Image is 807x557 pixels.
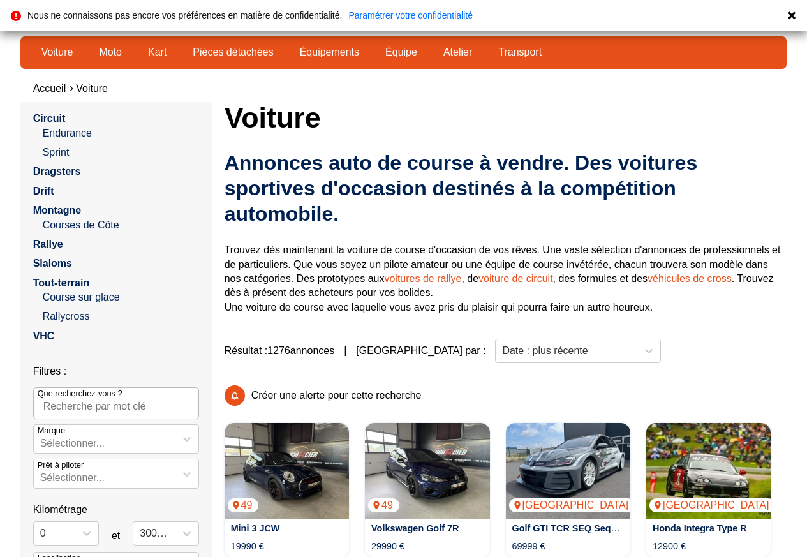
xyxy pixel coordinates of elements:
span: | [344,344,346,358]
img: Honda Integra Type R [646,423,771,519]
p: 49 [228,498,259,512]
p: [GEOGRAPHIC_DATA] [649,498,776,512]
input: Que recherchez-vous ? [33,387,199,419]
a: Slaloms [33,258,72,269]
input: 0 [40,528,43,539]
a: Kart [140,41,175,63]
span: Résultat : 1276 annonces [225,344,335,358]
a: voitures de rallye [384,273,461,284]
a: Volkswagen Golf 7R [371,523,459,533]
a: Sprint [43,145,199,160]
img: Golf GTI TCR SEQ Sequential Gearbox Engstler Volkswagen [506,423,630,519]
a: Golf GTI TCR SEQ Sequential Gearbox Engstler Volkswagen [512,523,775,533]
p: 12900 € [653,540,686,553]
input: Prêt à piloterSélectionner... [40,472,43,484]
a: véhicules de cross [648,273,732,284]
a: Accueil [33,83,66,94]
a: Moto [91,41,130,63]
a: Honda Integra Type R [653,523,747,533]
a: Mini 3 JCW49 [225,423,349,519]
a: Drift [33,186,54,197]
h1: Voiture [225,102,787,133]
a: Pièces détachées [184,41,281,63]
a: Golf GTI TCR SEQ Sequential Gearbox Engstler Volkswagen[GEOGRAPHIC_DATA] [506,423,630,519]
p: Marque [38,425,65,436]
a: voiture de circuit [478,273,553,284]
p: [GEOGRAPHIC_DATA] [509,498,635,512]
a: Transport [490,41,550,63]
a: Courses de Côte [43,218,199,232]
input: MarqueSélectionner... [40,438,43,449]
p: et [112,529,120,543]
p: Nous ne connaissons pas encore vos préférences en matière de confidentialité. [27,11,342,20]
a: Volkswagen Golf 7R49 [365,423,489,519]
a: Course sur glace [43,290,199,304]
a: Dragsters [33,166,81,177]
a: Rallycross [43,309,199,323]
a: Atelier [435,41,480,63]
p: Filtres : [33,364,199,378]
p: 19990 € [231,540,264,553]
a: Équipements [292,41,367,63]
p: 49 [368,498,399,512]
a: Équipe [377,41,426,63]
a: Rallye [33,239,63,249]
p: Kilométrage [33,503,199,517]
a: VHC [33,330,55,341]
h2: Annonces auto de course à vendre. Des voitures sportives d'occasion destinés à la compétition aut... [225,150,787,227]
a: Honda Integra Type R[GEOGRAPHIC_DATA] [646,423,771,519]
a: Mini 3 JCW [231,523,280,533]
p: Prêt à piloter [38,459,84,471]
p: Créer une alerte pour cette recherche [251,389,422,403]
p: 29990 € [371,540,404,553]
a: Endurance [43,126,199,140]
input: 300000 [140,528,142,539]
a: Paramétrer votre confidentialité [348,11,473,20]
img: Volkswagen Golf 7R [365,423,489,519]
p: [GEOGRAPHIC_DATA] par : [356,344,485,358]
img: Mini 3 JCW [225,423,349,519]
a: Voiture [33,41,82,63]
a: Circuit [33,113,66,124]
p: Que recherchez-vous ? [38,388,122,399]
a: Montagne [33,205,82,216]
p: 69999 € [512,540,545,553]
p: Trouvez dès maintenant la voiture de course d'occasion de vos rêves. Une vaste sélection d'annonc... [225,243,787,315]
a: Voiture [76,83,108,94]
a: Tout-terrain [33,278,90,288]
